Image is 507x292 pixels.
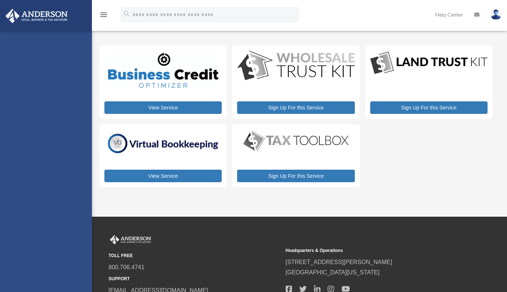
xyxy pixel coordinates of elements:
[237,101,354,114] a: Sign Up For this Service
[237,170,354,182] a: Sign Up For this Service
[286,259,392,265] a: [STREET_ADDRESS][PERSON_NAME]
[108,264,144,270] a: 800.706.4741
[286,269,380,275] a: [GEOGRAPHIC_DATA][US_STATE]
[104,170,222,182] a: View Service
[123,10,131,18] i: search
[490,9,501,20] img: User Pic
[237,129,354,153] img: taxtoolbox_new-1.webp
[108,275,281,283] small: SUPPORT
[237,51,354,82] img: WS-Trust-Kit-lgo-1.jpg
[3,9,70,23] img: Anderson Advisors Platinum Portal
[108,252,281,260] small: TOLL FREE
[99,10,108,19] i: menu
[370,51,488,76] img: LandTrust_lgo-1.jpg
[286,247,458,255] small: Headquarters & Operations
[108,235,153,245] img: Anderson Advisors Platinum Portal
[104,101,222,114] a: View Service
[370,101,488,114] a: Sign Up For this Service
[99,13,108,19] a: menu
